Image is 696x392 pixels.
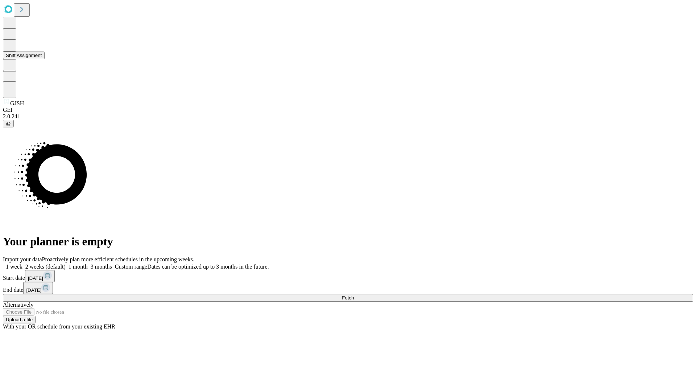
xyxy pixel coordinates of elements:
[91,264,112,270] span: 3 months
[3,120,14,127] button: @
[3,302,33,308] span: Alternatively
[147,264,269,270] span: Dates can be optimized up to 3 months in the future.
[3,316,36,323] button: Upload a file
[25,270,55,282] button: [DATE]
[6,121,11,126] span: @
[26,287,41,293] span: [DATE]
[3,113,693,120] div: 2.0.241
[23,282,53,294] button: [DATE]
[3,256,42,262] span: Import your data
[3,323,115,330] span: With your OR schedule from your existing EHR
[28,275,43,281] span: [DATE]
[115,264,147,270] span: Custom range
[3,270,693,282] div: Start date
[42,256,194,262] span: Proactively plan more efficient schedules in the upcoming weeks.
[3,107,693,113] div: GEI
[342,295,354,301] span: Fetch
[3,282,693,294] div: End date
[3,52,45,59] button: Shift Assignment
[25,264,66,270] span: 2 weeks (default)
[69,264,88,270] span: 1 month
[10,100,24,106] span: GJSH
[3,235,693,248] h1: Your planner is empty
[3,294,693,302] button: Fetch
[6,264,22,270] span: 1 week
